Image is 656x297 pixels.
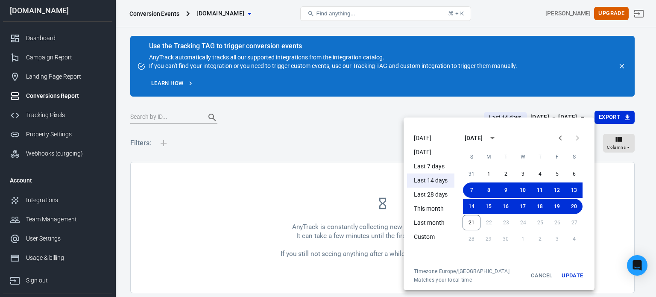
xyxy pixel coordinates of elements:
button: 1 [480,166,497,182]
button: calendar view is open, switch to year view [485,131,500,145]
li: Last 28 days [407,188,454,202]
li: Custom [407,230,454,244]
div: Timezone: Europe/[GEOGRAPHIC_DATA] [414,268,510,275]
button: 8 [480,182,497,198]
span: Sunday [464,148,479,165]
li: Last 14 days [407,173,454,188]
button: 31 [463,166,480,182]
button: Previous month [552,129,569,147]
div: Open Intercom Messenger [627,255,647,276]
button: 7 [463,182,480,198]
button: 16 [497,199,514,214]
span: Thursday [532,148,548,165]
button: 18 [531,199,548,214]
button: 12 [548,182,565,198]
button: 6 [565,166,583,182]
button: 13 [565,182,583,198]
span: Saturday [566,148,582,165]
li: [DATE] [407,131,454,145]
button: 15 [480,199,497,214]
button: 2 [497,166,514,182]
li: [DATE] [407,145,454,159]
li: This month [407,202,454,216]
button: 3 [514,166,531,182]
button: 4 [531,166,548,182]
span: Matches your local time [414,276,510,283]
span: Wednesday [515,148,530,165]
span: Tuesday [498,148,513,165]
div: [DATE] [465,134,483,143]
span: Friday [549,148,565,165]
button: 9 [497,182,514,198]
button: 5 [548,166,565,182]
li: Last month [407,216,454,230]
button: 14 [463,199,480,214]
button: 11 [531,182,548,198]
li: Last 7 days [407,159,454,173]
button: 10 [514,182,531,198]
button: Cancel [528,268,555,283]
span: Monday [481,148,496,165]
button: 17 [514,199,531,214]
button: 21 [463,215,480,230]
button: 19 [548,199,565,214]
button: Update [559,268,586,283]
button: 20 [565,199,583,214]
